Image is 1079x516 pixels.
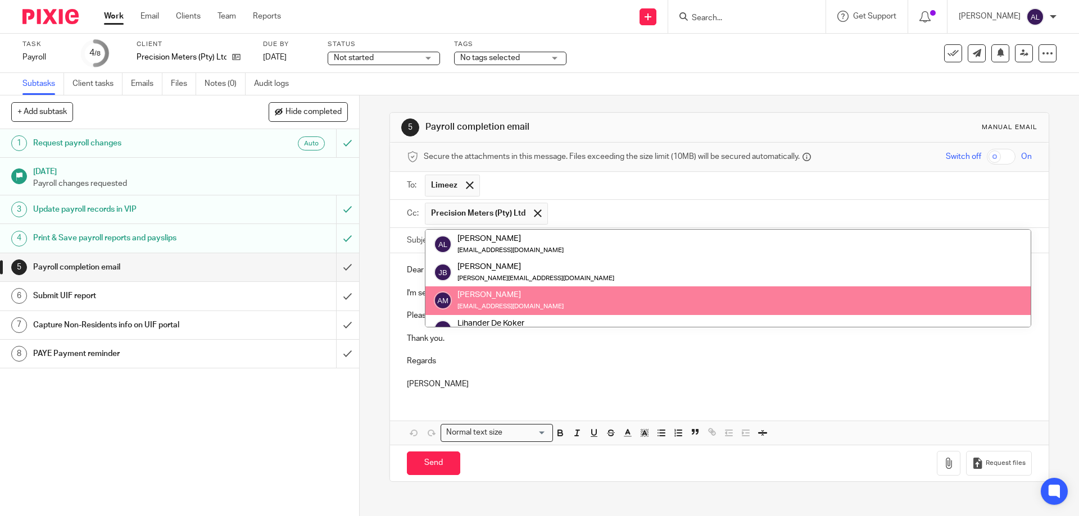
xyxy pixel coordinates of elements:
span: Normal text size [443,427,505,439]
small: /8 [94,51,101,57]
a: Team [217,11,236,22]
a: Emails [131,73,162,95]
div: 3 [11,202,27,217]
a: Files [171,73,196,95]
h1: Submit UIF report [33,287,228,304]
label: To: [407,180,419,191]
label: Task [22,40,67,49]
img: svg%3E [434,235,452,253]
input: Search for option [506,427,546,439]
span: Request files [986,459,1026,468]
span: Not started [334,54,374,62]
img: svg%3E [434,263,452,281]
p: Thank you. [407,333,1031,344]
input: Send [407,451,460,476]
button: Hide completed [269,102,348,121]
span: Get Support [853,12,896,20]
div: Payroll [22,52,67,63]
h1: Print & Save payroll reports and payslips [33,230,228,246]
h1: Payroll completion email [33,259,228,276]
div: 8 [11,346,27,362]
h1: Capture Non-Residents info on UIF portal [33,317,228,334]
small: [EMAIL_ADDRESS][DOMAIN_NAME] [457,247,564,253]
a: Audit logs [254,73,297,95]
label: Tags [454,40,566,49]
div: [PERSON_NAME] [457,261,614,272]
h1: [DATE] [33,163,348,177]
span: No tags selected [460,54,520,62]
span: On [1021,151,1032,162]
span: [DATE] [263,53,287,61]
small: [PERSON_NAME][EMAIL_ADDRESS][DOMAIN_NAME] [457,275,614,281]
p: I'm sending in attachment the payroll report for this month as well as the payslips. [407,287,1031,299]
button: Request files [966,451,1031,476]
a: Work [104,11,124,22]
input: Search [691,13,792,24]
div: [PERSON_NAME] [457,233,564,244]
a: Notes (0) [205,73,246,95]
a: Subtasks [22,73,64,95]
div: 5 [11,259,27,275]
img: svg%3E [434,291,452,309]
h1: Update payroll records in VIP [33,201,228,218]
span: Secure the attachments in this message. Files exceeding the size limit (10MB) will be secured aut... [424,151,800,162]
p: Precision Meters (Pty) Ltd [137,52,226,63]
small: [EMAIL_ADDRESS][DOMAIN_NAME] [457,303,564,309]
p: Please authorise the payment of scheduled for for the PAYE. [407,310,1031,321]
a: Email [140,11,159,22]
a: Reports [253,11,281,22]
span: Hide completed [285,108,342,117]
label: Cc: [407,208,419,219]
p: Payroll changes requested [33,178,348,189]
h1: PAYE Payment reminder [33,345,228,362]
p: Dear [PERSON_NAME], [407,264,1031,276]
div: 6 [11,288,27,304]
div: Auto [298,136,325,150]
a: Client tasks [72,73,123,95]
h1: Payroll completion email [425,121,743,133]
div: 4 [89,47,101,60]
img: svg%3E [434,320,452,338]
label: Status [328,40,440,49]
div: 5 [401,118,419,136]
div: Manual email [982,123,1037,132]
p: [PERSON_NAME] [407,378,1031,390]
div: Search for option [441,424,553,441]
img: svg%3E [1026,8,1044,26]
button: + Add subtask [11,102,73,121]
h1: Request payroll changes [33,135,228,152]
img: Pixie [22,9,79,24]
span: Precision Meters (Pty) Ltd [431,208,525,219]
span: Switch off [946,151,981,162]
div: [PERSON_NAME] [457,289,564,300]
div: 7 [11,317,27,333]
label: Subject: [407,235,436,246]
label: Due by [263,40,314,49]
div: Lihander De Koker [457,317,564,328]
span: Limeez [431,180,457,191]
a: Clients [176,11,201,22]
div: 1 [11,135,27,151]
label: Client [137,40,249,49]
div: 4 [11,231,27,246]
p: [PERSON_NAME] [959,11,1021,22]
p: Regards [407,355,1031,367]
